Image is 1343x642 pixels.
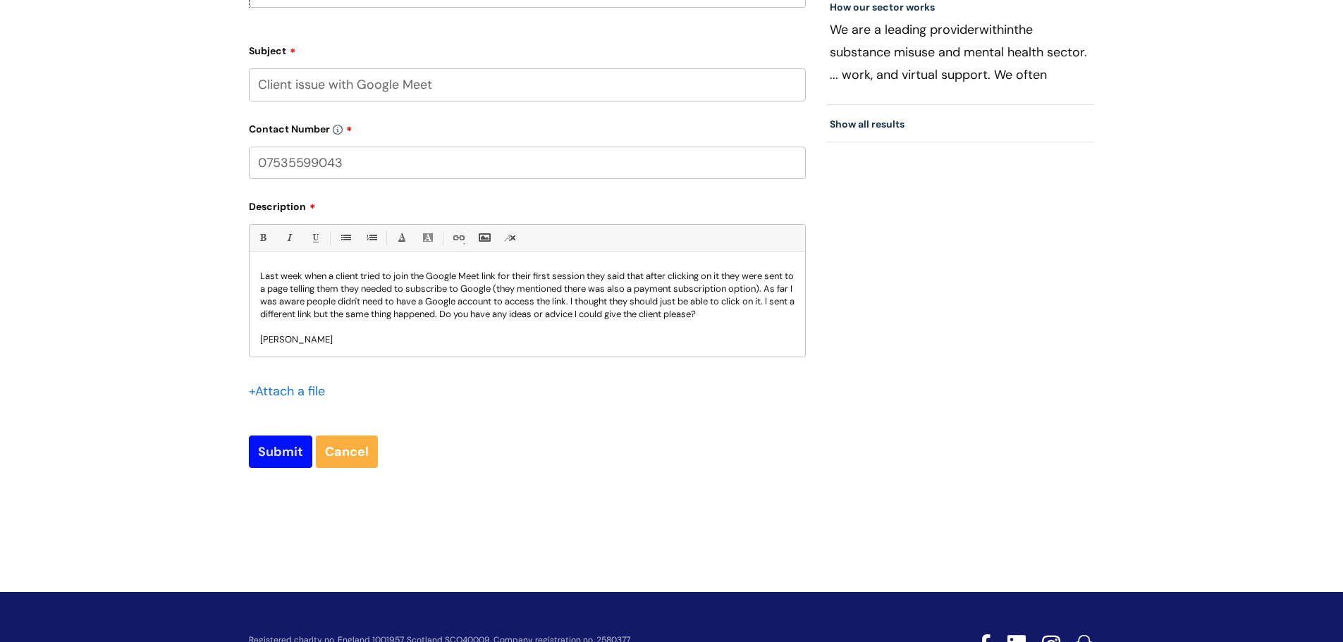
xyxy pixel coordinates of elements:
a: Remove formatting (Ctrl-\) [501,229,519,247]
label: Description [249,196,806,213]
p: We are a leading provider the substance misuse and mental health sector. ... work, and virtual su... [830,18,1092,86]
label: Subject [249,40,806,57]
a: Show all results [830,118,904,130]
label: Contact Number [249,118,806,135]
p: [PERSON_NAME] [260,333,795,346]
a: 1. Ordered List (Ctrl-Shift-8) [362,229,380,247]
span: + [249,383,255,400]
input: Submit [249,436,312,468]
a: • Unordered List (Ctrl-Shift-7) [336,229,354,247]
a: Underline(Ctrl-U) [306,229,324,247]
a: Link [449,229,467,247]
a: Back Color [419,229,436,247]
a: How our sector works [830,1,935,13]
p: Last week when a client tried to join the Google Meet link for their first session they said that... [260,270,795,321]
a: Insert Image... [475,229,493,247]
a: Bold (Ctrl-B) [254,229,271,247]
div: Attach a file [249,380,333,402]
a: Italic (Ctrl-I) [280,229,298,247]
span: within [979,21,1014,38]
a: Font Color [393,229,410,247]
a: Cancel [316,436,378,468]
img: info-icon.svg [333,125,343,135]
